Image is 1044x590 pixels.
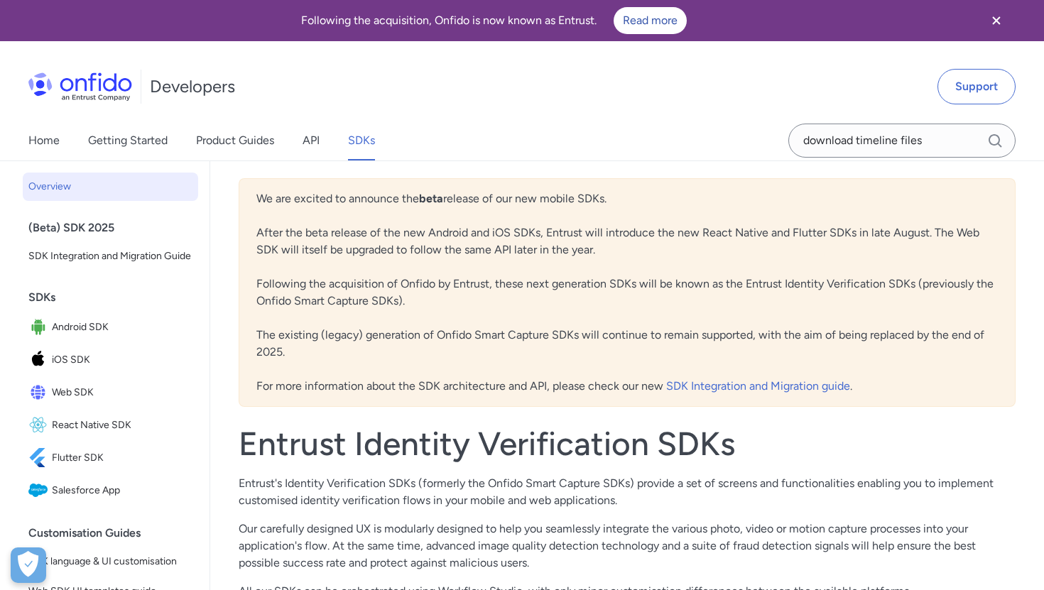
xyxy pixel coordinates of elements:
[23,312,198,343] a: IconAndroid SDKAndroid SDK
[28,383,52,403] img: IconWeb SDK
[88,121,168,160] a: Getting Started
[28,415,52,435] img: IconReact Native SDK
[150,75,235,98] h1: Developers
[239,520,1016,572] p: Our carefully designed UX is modularly designed to help you seamlessly integrate the various phot...
[419,192,443,205] b: beta
[52,415,192,435] span: React Native SDK
[28,283,204,312] div: SDKs
[28,178,192,195] span: Overview
[28,448,52,468] img: IconFlutter SDK
[970,3,1023,38] button: Close banner
[28,553,192,570] span: SDK language & UI customisation
[52,383,192,403] span: Web SDK
[28,519,204,547] div: Customisation Guides
[11,547,46,583] div: Cookie Preferences
[23,377,198,408] a: IconWeb SDKWeb SDK
[23,242,198,271] a: SDK Integration and Migration Guide
[303,121,320,160] a: API
[348,121,375,160] a: SDKs
[52,317,192,337] span: Android SDK
[23,344,198,376] a: IconiOS SDKiOS SDK
[28,121,60,160] a: Home
[239,424,1016,464] h1: Entrust Identity Verification SDKs
[28,248,192,265] span: SDK Integration and Migration Guide
[23,475,198,506] a: IconSalesforce AppSalesforce App
[23,442,198,474] a: IconFlutter SDKFlutter SDK
[52,481,192,501] span: Salesforce App
[788,124,1016,158] input: Onfido search input field
[17,7,970,34] div: Following the acquisition, Onfido is now known as Entrust.
[23,173,198,201] a: Overview
[23,547,198,576] a: SDK language & UI customisation
[23,410,198,441] a: IconReact Native SDKReact Native SDK
[937,69,1016,104] a: Support
[52,350,192,370] span: iOS SDK
[614,7,687,34] a: Read more
[52,448,192,468] span: Flutter SDK
[666,379,850,393] a: SDK Integration and Migration guide
[28,214,204,242] div: (Beta) SDK 2025
[239,475,1016,509] p: Entrust's Identity Verification SDKs (formerly the Onfido Smart Capture SDKs) provide a set of sc...
[11,547,46,583] button: Open Preferences
[988,12,1005,29] svg: Close banner
[28,350,52,370] img: IconiOS SDK
[239,178,1016,407] div: We are excited to announce the release of our new mobile SDKs. After the beta release of the new ...
[28,72,132,101] img: Onfido Logo
[28,481,52,501] img: IconSalesforce App
[196,121,274,160] a: Product Guides
[28,317,52,337] img: IconAndroid SDK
